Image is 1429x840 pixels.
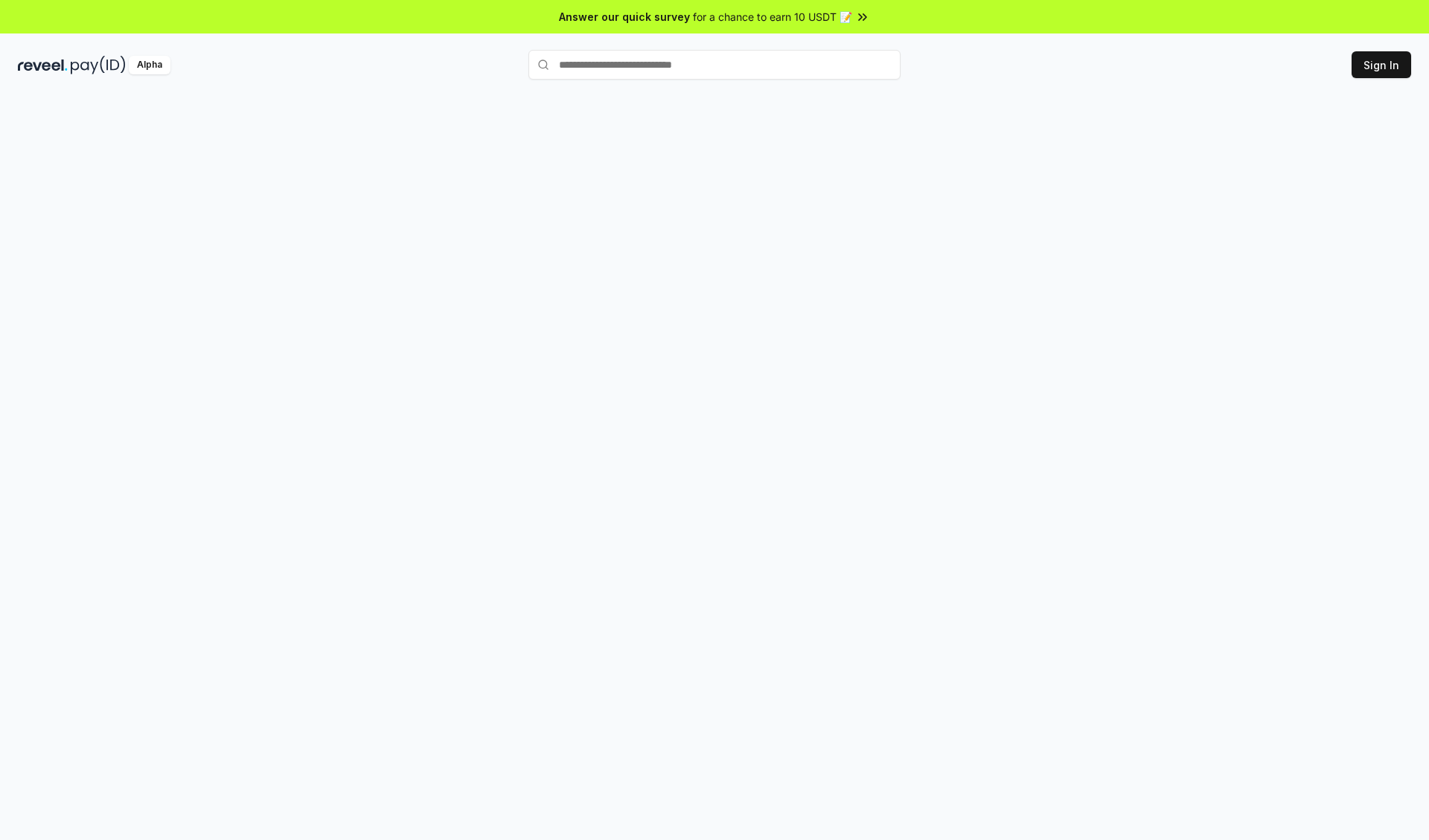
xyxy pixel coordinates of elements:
button: Sign In [1352,51,1411,78]
span: for a chance to earn 10 USDT 📝 [693,9,852,25]
img: pay_id [71,56,126,74]
img: reveel_dark [18,56,68,74]
span: Answer our quick survey [559,9,690,25]
div: Alpha [129,56,170,74]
